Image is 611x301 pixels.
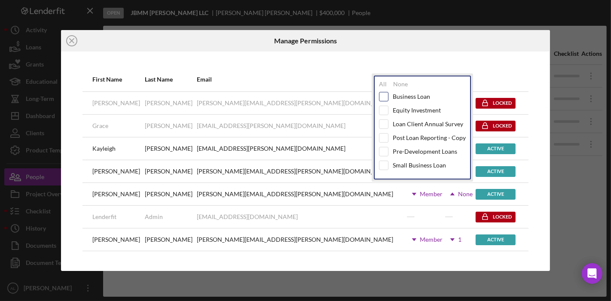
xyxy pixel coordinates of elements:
[145,213,163,220] div: Admin
[197,168,393,175] div: [PERSON_NAME][EMAIL_ADDRESS][PERSON_NAME][DOMAIN_NAME]
[393,121,463,128] div: Loan Client Annual Survey
[92,145,116,152] div: Kayleigh
[582,263,602,284] div: Open Intercom Messenger
[393,148,457,155] div: Pre-Development Loans
[92,100,140,106] div: [PERSON_NAME]
[145,122,192,129] div: [PERSON_NAME]
[92,213,116,220] div: Lenderfit
[393,107,441,114] div: Equity Investment
[92,168,140,175] div: [PERSON_NAME]
[476,166,516,177] div: Active
[197,100,393,106] div: [PERSON_NAME][EMAIL_ADDRESS][PERSON_NAME][DOMAIN_NAME]
[476,121,516,131] div: Locked
[145,100,192,106] div: [PERSON_NAME]
[92,236,140,243] div: [PERSON_NAME]
[393,93,430,100] div: Business Loan
[393,81,408,88] div: None
[274,37,337,45] h6: Manage Permissions
[92,122,108,129] div: Grace
[197,213,298,220] div: [EMAIL_ADDRESS][DOMAIN_NAME]
[145,236,192,243] div: [PERSON_NAME]
[197,145,345,152] div: [EMAIL_ADDRESS][PERSON_NAME][DOMAIN_NAME]
[197,76,302,83] div: Email
[92,76,144,83] div: First Name
[145,145,192,152] div: [PERSON_NAME]
[145,76,196,83] div: Last Name
[476,234,516,245] div: Active
[197,191,393,198] div: [PERSON_NAME][EMAIL_ADDRESS][PERSON_NAME][DOMAIN_NAME]
[476,189,516,200] div: Active
[476,212,516,222] div: Locked
[145,168,192,175] div: [PERSON_NAME]
[476,98,516,109] div: Locked
[145,191,192,198] div: [PERSON_NAME]
[458,191,473,198] div: None
[197,122,345,129] div: [EMAIL_ADDRESS][PERSON_NAME][DOMAIN_NAME]
[92,191,140,198] div: [PERSON_NAME]
[393,162,446,169] div: Small Business Loan
[379,81,387,88] div: All
[197,236,393,243] div: [PERSON_NAME][EMAIL_ADDRESS][PERSON_NAME][DOMAIN_NAME]
[393,134,466,141] div: Post Loan Reporting - Copy
[476,143,516,154] div: Active
[420,236,443,243] div: Member
[420,191,443,198] div: Member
